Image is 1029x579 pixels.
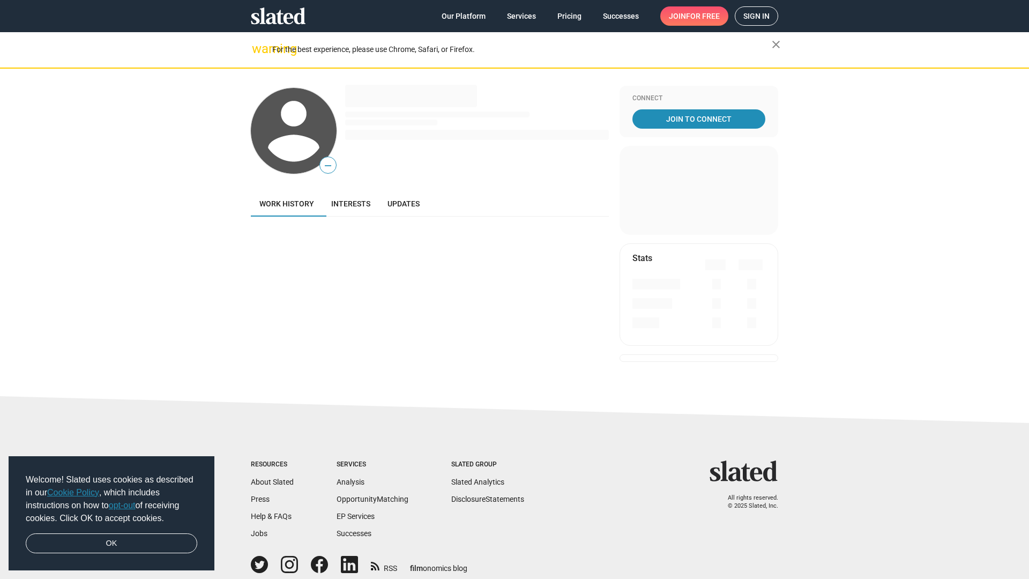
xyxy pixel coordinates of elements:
[410,564,423,573] span: film
[410,555,467,574] a: filmonomics blog
[251,461,294,469] div: Resources
[337,461,408,469] div: Services
[109,501,136,510] a: opt-out
[379,191,428,217] a: Updates
[47,488,99,497] a: Cookie Policy
[26,533,197,554] a: dismiss cookie message
[433,6,494,26] a: Our Platform
[259,199,314,208] span: Work history
[272,42,772,57] div: For the best experience, please use Chrome, Safari, or Firefox.
[660,6,728,26] a: Joinfor free
[337,512,375,521] a: EP Services
[442,6,486,26] span: Our Platform
[507,6,536,26] span: Services
[603,6,639,26] span: Successes
[735,6,778,26] a: Sign in
[251,495,270,503] a: Press
[669,6,720,26] span: Join
[9,456,214,571] div: cookieconsent
[632,109,765,129] a: Join To Connect
[320,159,336,173] span: —
[770,38,782,51] mat-icon: close
[635,109,763,129] span: Join To Connect
[252,42,265,55] mat-icon: warning
[743,7,770,25] span: Sign in
[371,557,397,574] a: RSS
[557,6,581,26] span: Pricing
[717,494,778,510] p: All rights reserved. © 2025 Slated, Inc.
[26,473,197,525] span: Welcome! Slated uses cookies as described in our , which includes instructions on how to of recei...
[549,6,590,26] a: Pricing
[498,6,545,26] a: Services
[251,478,294,486] a: About Slated
[632,94,765,103] div: Connect
[337,529,371,538] a: Successes
[686,6,720,26] span: for free
[323,191,379,217] a: Interests
[451,461,524,469] div: Slated Group
[387,199,420,208] span: Updates
[331,199,370,208] span: Interests
[337,478,364,486] a: Analysis
[251,512,292,521] a: Help & FAQs
[594,6,647,26] a: Successes
[632,253,652,264] mat-card-title: Stats
[251,529,267,538] a: Jobs
[451,478,504,486] a: Slated Analytics
[251,191,323,217] a: Work history
[337,495,408,503] a: OpportunityMatching
[451,495,524,503] a: DisclosureStatements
